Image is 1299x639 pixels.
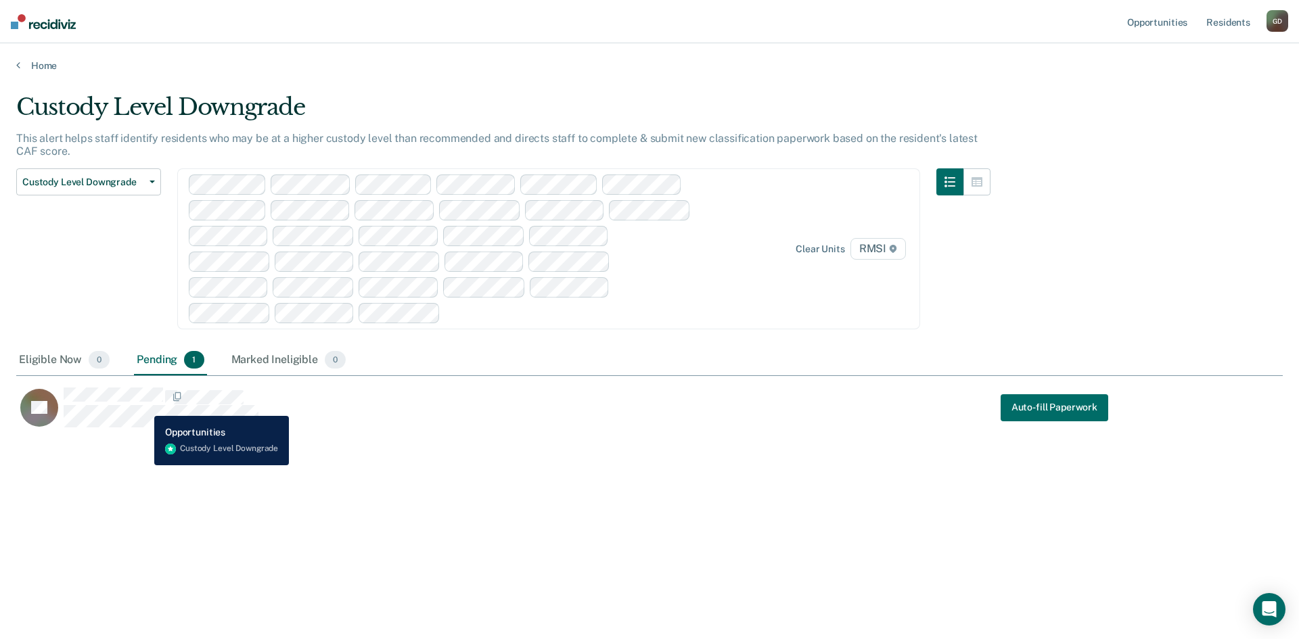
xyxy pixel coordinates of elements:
[325,351,346,369] span: 0
[16,168,161,195] button: Custody Level Downgrade
[22,176,144,188] span: Custody Level Downgrade
[1253,593,1285,625] div: Open Intercom Messenger
[184,351,204,369] span: 1
[229,346,349,375] div: Marked Ineligible0
[16,93,990,132] div: Custody Level Downgrade
[16,60,1283,72] a: Home
[89,351,110,369] span: 0
[16,346,112,375] div: Eligible Now0
[1001,394,1108,421] button: Auto-fill Paperwork
[1001,394,1108,421] a: Navigate to form link
[16,132,978,158] p: This alert helps staff identify residents who may be at a higher custody level than recommended a...
[850,238,906,260] span: RMSI
[1267,10,1288,32] div: G D
[11,14,76,29] img: Recidiviz
[16,387,1124,441] div: CaseloadOpportunityCell-00663996
[796,243,845,255] div: Clear units
[134,346,206,375] div: Pending1
[1267,10,1288,32] button: GD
